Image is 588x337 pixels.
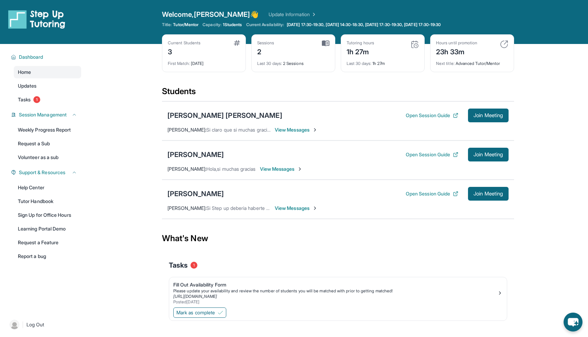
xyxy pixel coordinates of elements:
[14,93,81,106] a: Tasks1
[406,151,458,158] button: Open Session Guide
[18,69,31,76] span: Home
[167,189,224,199] div: [PERSON_NAME]
[173,22,198,27] span: Tutor/Mentor
[33,96,40,103] span: 1
[168,61,190,66] span: First Match :
[176,309,215,316] span: Mark as complete
[564,313,582,332] button: chat-button
[406,112,458,119] button: Open Session Guide
[167,205,206,211] span: [PERSON_NAME] :
[168,46,200,57] div: 3
[19,54,43,60] span: Dashboard
[162,223,514,254] div: What's New
[246,22,284,27] span: Current Availability:
[173,281,497,288] div: Fill Out Availability Form
[14,181,81,194] a: Help Center
[173,299,497,305] div: Posted [DATE]
[14,195,81,207] a: Tutor Handbook
[322,40,329,46] img: card
[257,40,274,46] div: Sessions
[16,169,77,176] button: Support & Resources
[18,82,37,89] span: Updates
[190,262,197,269] span: 1
[10,320,19,329] img: user-img
[406,190,458,197] button: Open Session Guide
[169,260,188,270] span: Tasks
[473,192,503,196] span: Join Meeting
[167,111,282,120] div: [PERSON_NAME] [PERSON_NAME]
[168,57,240,66] div: [DATE]
[162,86,514,101] div: Students
[223,22,242,27] span: 1 Students
[167,166,206,172] span: [PERSON_NAME] :
[14,66,81,78] a: Home
[206,166,256,172] span: Hola,si muchas gracias
[14,80,81,92] a: Updates
[14,236,81,249] a: Request a Feature
[19,111,67,118] span: Session Management
[167,127,206,133] span: [PERSON_NAME] :
[167,150,224,159] div: [PERSON_NAME]
[297,166,303,172] img: Chevron-Right
[218,310,223,315] img: Mark as complete
[468,148,509,161] button: Join Meeting
[19,169,65,176] span: Support & Resources
[257,46,274,57] div: 2
[206,205,543,211] span: Si Step up deberia haberte mandado el link y toda la informacion en como meterse a la tutoria. Ch...
[260,166,303,172] span: View Messages
[14,209,81,221] a: Sign Up for Office Hours
[14,137,81,150] a: Request a Sub
[473,153,503,157] span: Join Meeting
[285,22,442,27] a: [DATE] 17:30-19:30, [DATE] 14:30-18:30, [DATE] 17:30-19:30, [DATE] 17:30-19:30
[275,205,318,212] span: View Messages
[269,11,317,18] a: Update Information
[173,294,217,299] a: [URL][DOMAIN_NAME]
[16,54,77,60] button: Dashboard
[162,22,172,27] span: Title:
[22,321,24,329] span: |
[347,46,374,57] div: 1h 27m
[26,321,44,328] span: Log Out
[257,61,282,66] span: Last 30 days :
[287,22,441,27] span: [DATE] 17:30-19:30, [DATE] 14:30-18:30, [DATE] 17:30-19:30, [DATE] 17:30-19:30
[206,127,304,133] span: Si claro que si muchas gracias por recordarlo
[203,22,221,27] span: Capacity:
[347,57,419,66] div: 1h 27m
[257,57,329,66] div: 2 Sessions
[169,277,507,306] a: Fill Out Availability FormPlease update your availability and review the number of students you w...
[173,288,497,294] div: Please update your availability and review the number of students you will be matched with prior ...
[436,61,455,66] span: Next title :
[347,61,371,66] span: Last 30 days :
[468,187,509,201] button: Join Meeting
[162,10,259,19] span: Welcome, [PERSON_NAME] 👋
[411,40,419,48] img: card
[347,40,374,46] div: Tutoring hours
[500,40,508,48] img: card
[14,124,81,136] a: Weekly Progress Report
[168,40,200,46] div: Current Students
[14,223,81,235] a: Learning Portal Demo
[173,307,226,318] button: Mark as complete
[14,250,81,262] a: Report a bug
[275,126,318,133] span: View Messages
[8,10,65,29] img: logo
[14,151,81,164] a: Volunteer as a sub
[436,46,477,57] div: 23h 33m
[312,127,318,133] img: Chevron-Right
[436,57,508,66] div: Advanced Tutor/Mentor
[310,11,317,18] img: Chevron Right
[468,109,509,122] button: Join Meeting
[436,40,477,46] div: Hours until promotion
[234,40,240,46] img: card
[7,317,81,332] a: |Log Out
[16,111,77,118] button: Session Management
[312,205,318,211] img: Chevron-Right
[473,113,503,117] span: Join Meeting
[18,96,31,103] span: Tasks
